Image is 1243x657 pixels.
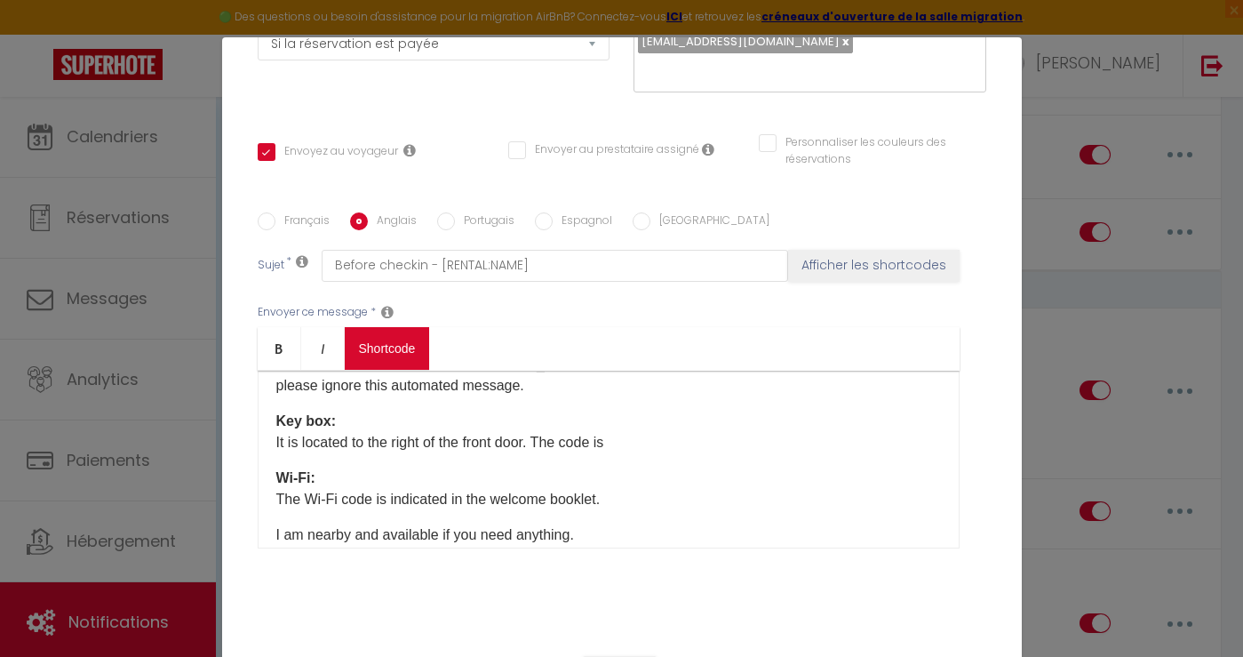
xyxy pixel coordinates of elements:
[381,305,394,319] i: Message
[455,212,514,232] label: Portugais
[345,327,430,370] a: Shortcode
[276,411,941,453] p: It is located to the right of the front door. The code is
[258,304,368,321] label: Envoyer ce message
[641,33,840,50] span: [EMAIL_ADDRESS][DOMAIN_NAME]
[275,212,330,232] label: Français
[14,7,68,60] button: Ouvrir le widget de chat LiveChat
[553,212,612,232] label: Espagnol
[403,143,416,157] i: Envoyer au voyageur
[258,327,301,370] a: Bold
[702,142,714,156] i: Envoyer au prestataire si il est assigné
[296,254,308,268] i: Subject
[276,468,941,510] p: The Wi-Fi code is indicated in the welcome booklet.
[258,257,284,276] label: Sujet
[368,212,417,232] label: Anglais
[301,327,345,370] a: Italic
[276,470,315,485] strong: Wi-Fi:
[650,212,769,232] label: [GEOGRAPHIC_DATA]
[276,525,941,546] p: I am nearby and available if you need anything.
[275,143,398,163] label: Envoyez au voyageur
[788,250,960,282] button: Afficher les shortcodes
[276,413,337,429] strong: Key box:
